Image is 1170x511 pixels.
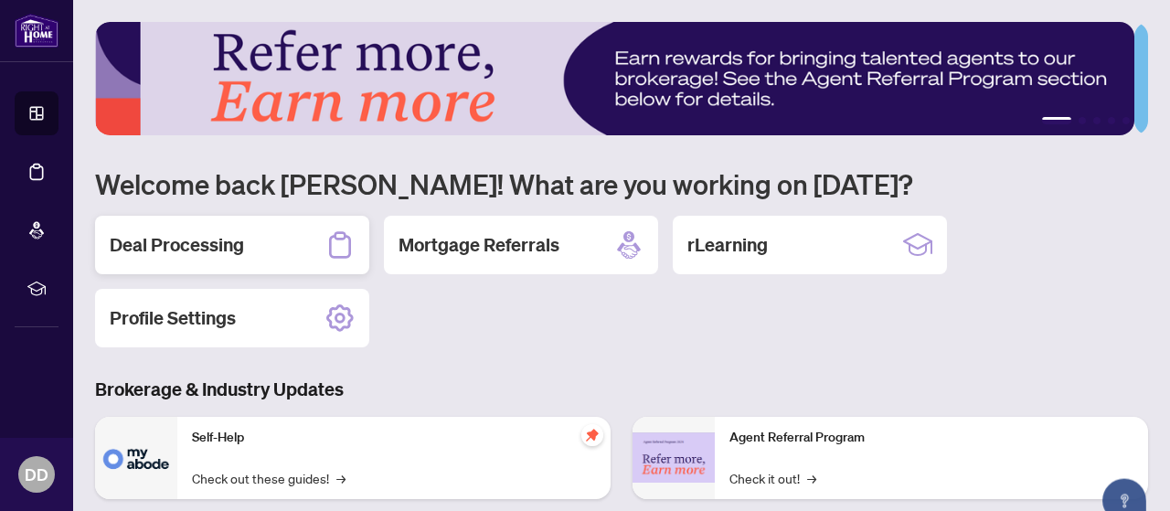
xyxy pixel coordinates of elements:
[95,22,1134,135] img: Slide 0
[1042,117,1071,124] button: 1
[581,424,603,446] span: pushpin
[192,428,596,448] p: Self-Help
[807,468,816,488] span: →
[1079,117,1086,124] button: 2
[192,468,346,488] a: Check out these guides!→
[336,468,346,488] span: →
[1093,117,1101,124] button: 3
[110,232,244,258] h2: Deal Processing
[95,417,177,499] img: Self-Help
[110,305,236,331] h2: Profile Settings
[95,166,1148,201] h1: Welcome back [PERSON_NAME]! What are you working on [DATE]?
[15,14,58,48] img: logo
[1122,117,1130,124] button: 5
[95,377,1148,402] h3: Brokerage & Industry Updates
[687,232,768,258] h2: rLearning
[399,232,559,258] h2: Mortgage Referrals
[729,428,1133,448] p: Agent Referral Program
[1108,117,1115,124] button: 4
[633,432,715,483] img: Agent Referral Program
[729,468,816,488] a: Check it out!→
[1097,447,1152,502] button: Open asap
[25,462,48,487] span: DD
